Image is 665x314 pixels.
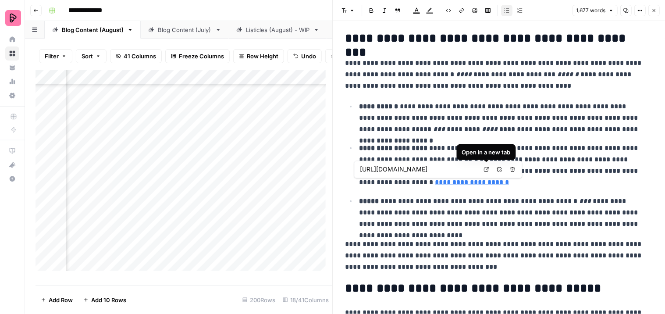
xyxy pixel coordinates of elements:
[36,293,78,307] button: Add Row
[62,25,124,34] div: Blog Content (August)
[5,75,19,89] a: Usage
[179,52,224,61] span: Freeze Columns
[91,296,126,304] span: Add 10 Rows
[5,46,19,61] a: Browse
[5,144,19,158] a: AirOps Academy
[246,25,310,34] div: Listicles (August) - WIP
[158,25,212,34] div: Blog Content (July)
[5,10,21,26] img: Preply Logo
[110,49,162,63] button: 41 Columns
[239,293,279,307] div: 200 Rows
[165,49,230,63] button: Freeze Columns
[247,52,278,61] span: Row Height
[573,5,618,16] button: 1,677 words
[45,52,59,61] span: Filter
[141,21,229,39] a: Blog Content (July)
[5,158,19,172] button: What's new?
[49,296,73,304] span: Add Row
[576,7,606,14] span: 1,677 words
[5,61,19,75] a: Your Data
[279,293,333,307] div: 18/41 Columns
[5,32,19,46] a: Home
[6,158,19,171] div: What's new?
[327,21,415,39] a: Blog Content (May)
[5,89,19,103] a: Settings
[39,49,72,63] button: Filter
[45,21,141,39] a: Blog Content (August)
[124,52,156,61] span: 41 Columns
[301,52,316,61] span: Undo
[82,52,93,61] span: Sort
[78,293,132,307] button: Add 10 Rows
[233,49,284,63] button: Row Height
[76,49,107,63] button: Sort
[5,7,19,29] button: Workspace: Preply
[5,172,19,186] button: Help + Support
[229,21,327,39] a: Listicles (August) - WIP
[288,49,322,63] button: Undo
